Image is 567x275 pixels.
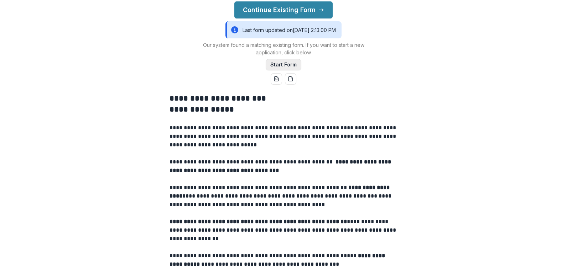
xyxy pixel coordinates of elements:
[271,73,282,85] button: word-download
[285,73,296,85] button: pdf-download
[225,21,342,38] div: Last form updated on [DATE] 2:13:00 PM
[234,1,333,18] button: Continue Existing Form
[194,41,373,56] p: Our system found a matching existing form. If you want to start a new application, click below.
[266,59,301,70] button: Start Form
